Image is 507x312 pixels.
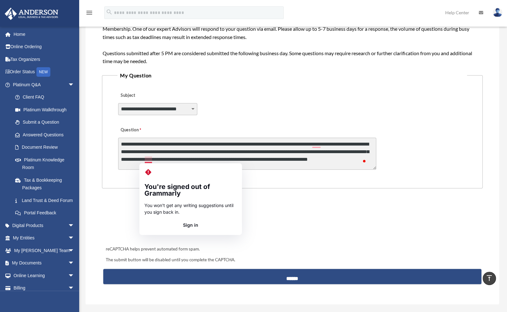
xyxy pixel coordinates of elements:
a: My Documentsarrow_drop_down [4,257,84,270]
a: Online Ordering [4,41,84,53]
span: arrow_drop_down [68,282,81,295]
img: User Pic [493,8,502,17]
a: Tax & Bookkeeping Packages [9,174,84,194]
a: Platinum Q&Aarrow_drop_down [4,78,84,91]
span: arrow_drop_down [68,257,81,270]
a: Digital Productsarrow_drop_down [4,219,84,232]
iframe: reCAPTCHA [104,208,200,233]
img: Anderson Advisors Platinum Portal [3,8,60,20]
div: reCAPTCHA helps prevent automated form spam. [103,245,481,253]
a: My Entitiesarrow_drop_down [4,232,84,244]
a: menu [86,11,93,16]
a: Portal Feedback [9,207,84,219]
a: My [PERSON_NAME] Teamarrow_drop_down [4,244,84,257]
span: arrow_drop_down [68,78,81,91]
label: Question [118,126,167,135]
a: Document Review [9,141,84,154]
span: arrow_drop_down [68,244,81,257]
div: The submit button will be disabled until you complete the CAPTCHA. [103,256,481,264]
i: search [106,9,113,16]
a: Home [4,28,84,41]
textarea: To enrich screen reader interactions, please activate Accessibility in Grammarly extension settings [118,138,376,170]
span: arrow_drop_down [68,219,81,232]
a: vertical_align_top [483,272,496,285]
i: vertical_align_top [485,274,493,282]
a: Billingarrow_drop_down [4,282,84,295]
a: Online Learningarrow_drop_down [4,269,84,282]
a: Tax Organizers [4,53,84,66]
i: menu [86,9,93,16]
a: Submit a Question [9,116,81,129]
a: Platinum Knowledge Room [9,153,84,174]
span: arrow_drop_down [68,269,81,282]
div: NEW [36,67,50,77]
label: Subject [118,91,178,100]
a: Answered Questions [9,128,84,141]
a: Client FAQ [9,91,84,104]
a: Order StatusNEW [4,66,84,79]
a: Land Trust & Deed Forum [9,194,84,207]
legend: My Question [117,71,467,80]
span: arrow_drop_down [68,232,81,245]
a: Platinum Walkthrough [9,103,84,116]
